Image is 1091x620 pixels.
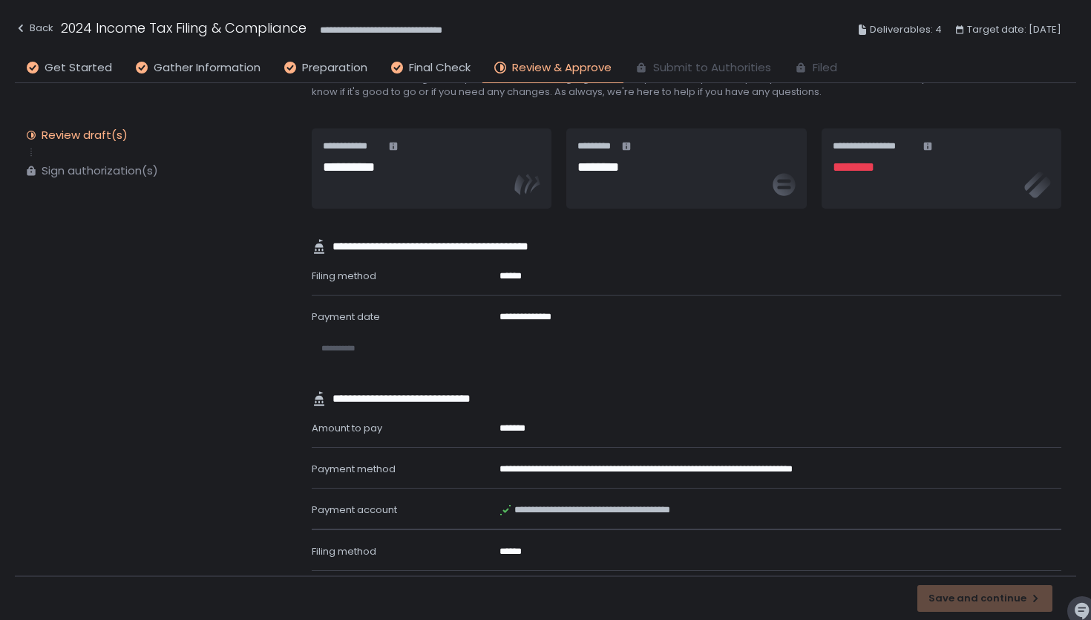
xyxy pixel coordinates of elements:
[42,163,158,178] div: Sign authorization(s)
[61,18,307,38] h1: 2024 Income Tax Filing & Compliance
[967,21,1061,39] span: Target date: [DATE]
[312,503,397,517] span: Payment account
[42,128,128,143] div: Review draft(s)
[15,18,53,42] button: Back
[312,310,380,324] span: Payment date
[653,59,771,76] span: Submit to Authorities
[312,544,376,558] span: Filing method
[870,21,942,39] span: Deliverables: 4
[312,269,376,283] span: Filing method
[312,421,382,435] span: Amount to pay
[409,59,471,76] span: Final Check
[813,59,837,76] span: Filed
[154,59,261,76] span: Gather Information
[512,59,612,76] span: Review & Approve
[312,462,396,476] span: Payment method
[15,19,53,37] div: Back
[45,59,112,76] span: Get Started
[302,59,367,76] span: Preparation
[312,72,1061,99] span: Great news, a draft filing is ready for review! We've highlighted the key details so you can quic...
